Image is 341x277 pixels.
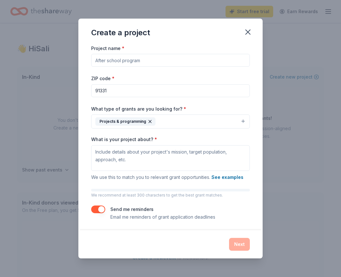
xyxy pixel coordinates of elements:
[91,136,157,143] label: What is your project about?
[91,193,250,198] p: We recommend at least 300 characters to get the best grant matches.
[91,54,250,67] input: After school program
[211,173,243,181] button: See examples
[91,75,115,82] label: ZIP code
[91,114,250,129] button: Projects & programming
[91,106,186,112] label: What type of grants are you looking for?
[95,117,155,126] div: Projects & programming
[110,206,154,212] label: Send me reminders
[91,28,150,38] div: Create a project
[110,213,215,221] p: Email me reminders of grant application deadlines
[91,84,250,97] input: 12345 (U.S. only)
[91,174,243,180] span: We use this to match you to relevant grant opportunities.
[91,45,124,52] label: Project name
